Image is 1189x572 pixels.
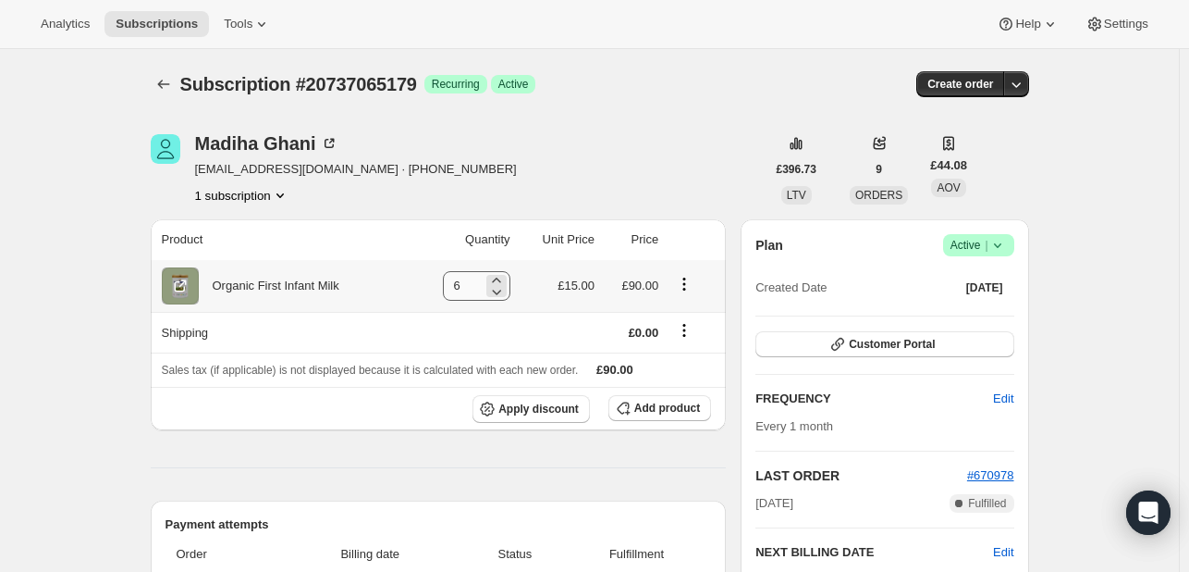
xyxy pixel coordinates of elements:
[558,279,594,292] span: £15.00
[516,219,600,260] th: Unit Price
[937,181,960,194] span: AOV
[165,516,712,534] h2: Payment attempts
[195,134,338,153] div: Madiha Ghani
[950,236,1007,255] span: Active
[967,468,1014,482] a: #670978
[955,275,1014,301] button: [DATE]
[104,11,209,37] button: Subscriptions
[180,74,417,94] span: Subscription #20737065179
[41,17,90,31] span: Analytics
[621,279,658,292] span: £90.00
[1074,11,1159,37] button: Settings
[1104,17,1148,31] span: Settings
[968,496,1006,511] span: Fulfilled
[30,11,101,37] button: Analytics
[1015,17,1040,31] span: Help
[213,11,282,37] button: Tools
[600,219,664,260] th: Price
[498,77,529,92] span: Active
[608,395,711,421] button: Add product
[755,331,1013,357] button: Customer Portal
[966,280,1003,295] span: [DATE]
[864,156,893,182] button: 9
[634,401,700,416] span: Add product
[755,390,993,408] h2: FREQUENCY
[669,320,699,341] button: Shipping actions
[162,364,579,377] span: Sales tax (if applicable) is not displayed because it is calculated with each new order.
[755,466,967,485] h2: LAST ORDER
[755,494,793,513] span: [DATE]
[573,545,700,564] span: Fulfillment
[855,189,902,202] span: ORDERS
[199,277,339,295] div: Organic First Infant Milk
[787,189,806,202] span: LTV
[986,11,1070,37] button: Help
[224,17,252,31] span: Tools
[927,77,993,92] span: Create order
[985,238,987,253] span: |
[916,71,1004,97] button: Create order
[755,279,827,297] span: Created Date
[468,545,562,564] span: Status
[116,17,198,31] span: Subscriptions
[195,160,517,179] span: [EMAIL_ADDRESS][DOMAIN_NAME] · [PHONE_NUMBER]
[162,267,199,305] img: product img
[669,274,699,294] button: Product actions
[1126,491,1171,535] div: Open Intercom Messenger
[982,384,1024,414] button: Edit
[930,156,967,175] span: £44.08
[151,219,411,260] th: Product
[993,543,1013,562] button: Edit
[849,337,935,352] span: Customer Portal
[993,390,1013,408] span: Edit
[195,186,289,205] button: Product actions
[629,326,659,340] span: £0.00
[432,77,480,92] span: Recurring
[876,162,882,177] span: 9
[472,395,590,423] button: Apply discount
[755,236,783,255] h2: Plan
[777,162,816,177] span: £396.73
[284,545,458,564] span: Billing date
[766,156,827,182] button: £396.73
[596,363,633,377] span: £90.00
[755,419,833,433] span: Every 1 month
[755,543,993,562] h2: NEXT BILLING DATE
[151,71,177,97] button: Subscriptions
[411,219,516,260] th: Quantity
[151,134,180,164] span: Madiha Ghani
[967,466,1014,485] button: #670978
[498,402,579,417] span: Apply discount
[151,312,411,353] th: Shipping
